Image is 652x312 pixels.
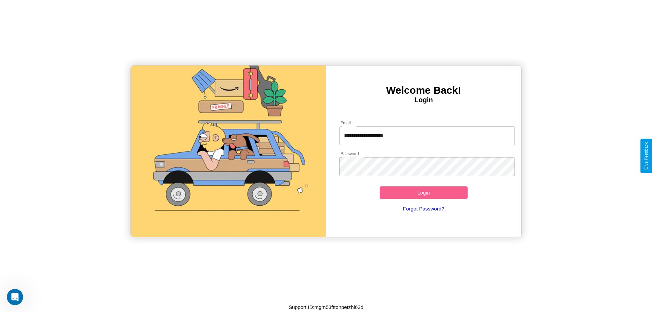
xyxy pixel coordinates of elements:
label: Password [341,151,359,157]
label: Email [341,120,351,126]
iframe: Intercom live chat [7,289,23,305]
button: Login [380,186,468,199]
p: Support ID: mgm53fttonpetzhi63d [289,302,363,312]
h4: Login [326,96,521,104]
h3: Welcome Back! [326,85,521,96]
img: gif [131,66,326,237]
div: Give Feedback [644,142,649,170]
a: Forgot Password? [336,199,512,218]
